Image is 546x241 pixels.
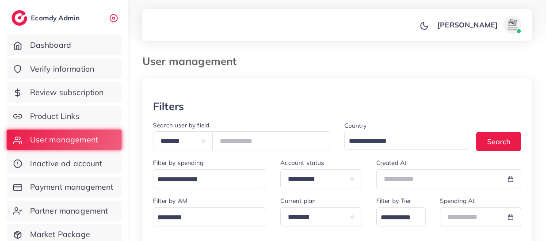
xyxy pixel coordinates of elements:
a: [PERSON_NAME]avatar [432,16,525,34]
label: Filter by AM [153,196,187,205]
label: Created At [376,158,407,167]
div: Search for option [153,169,266,188]
a: Product Links [7,106,122,126]
label: Filter by Tier [376,196,411,205]
span: User management [30,134,98,145]
label: Current plan [280,196,316,205]
span: Product Links [30,111,80,122]
img: avatar [504,16,521,34]
p: [PERSON_NAME] [437,19,498,30]
label: Search user by field [153,121,209,130]
div: Search for option [376,207,426,226]
span: Inactive ad account [30,158,103,169]
h2: Ecomdy Admin [31,14,82,22]
a: Verify information [7,59,122,79]
h3: Filters [153,100,184,113]
input: Search for option [346,134,458,148]
label: Country [344,121,367,130]
a: Payment management [7,177,122,197]
a: User management [7,130,122,150]
span: Market Package [30,229,90,240]
span: Verify information [30,63,95,75]
img: logo [11,10,27,26]
input: Search for option [154,211,255,225]
input: Search for option [154,173,255,187]
div: Search for option [153,207,266,226]
label: Filter by spending [153,158,203,167]
a: Inactive ad account [7,153,122,174]
a: logoEcomdy Admin [11,10,82,26]
span: Dashboard [30,39,71,51]
span: Review subscription [30,87,104,98]
span: Partner management [30,205,108,217]
h3: User management [142,55,244,68]
button: Search [476,132,521,151]
div: Search for option [344,132,470,150]
label: Spending At [440,196,475,205]
a: Review subscription [7,82,122,103]
label: Account status [280,158,324,167]
span: Payment management [30,181,114,193]
a: Partner management [7,201,122,221]
input: Search for option [378,211,414,225]
a: Dashboard [7,35,122,55]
